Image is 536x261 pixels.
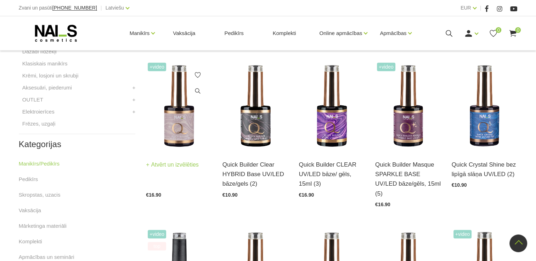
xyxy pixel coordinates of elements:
a: Frēzes, uzgaļi [22,120,55,128]
span: | [101,4,102,12]
a: Quick Builder Clear HYBRID Base UV/LED bāze/gels (2) [222,160,288,189]
a: Mārketinga materiāli [19,222,67,230]
a: Krēmi, losjoni un skrubji [22,71,78,80]
a: Atvērt un izvēlēties [146,160,199,170]
a: Pedikīrs [219,16,249,50]
img: Lieliskas noturības kamuflējošā bāze/gels, kas ir saudzīga pret dabīgo nagu un nebojā naga plātni... [146,61,212,151]
a: Quick Builder CLEAR UV/LED bāze/ gēls, 15ml (3) [299,160,365,189]
span: €16.90 [299,192,314,198]
a: Quick Builder Masque SPARKLE BASE UV/LED bāze/gēls, 15ml (5) [375,160,441,198]
a: Komplekti [267,16,302,50]
a: Komplekti [19,237,42,246]
a: OUTLET [22,95,43,104]
a: EUR [461,4,471,12]
a: Quick Crystal Shine bez lipīgā slāņa UV/LED (2) [452,160,518,179]
div: Zvani un pasūti [19,4,97,12]
a: Dažādi līdzekļi [22,47,57,56]
a: 0 [489,29,498,38]
a: Elektroierīces [22,108,55,116]
a: Latviešu [106,4,124,12]
img: Klientu iemīļotajai Rubber bāzei esam mainījuši nosaukumu uz Quick Builder Clear HYBRID Base UV/L... [222,61,288,151]
a: Klasiskais manikīrs [22,59,68,68]
a: 0 [508,29,517,38]
a: Vaksācija [19,206,41,215]
a: Apmācības [380,19,406,47]
h2: Kategorijas [19,140,135,149]
span: top [148,242,166,250]
img: Virsējais pārklājums bez lipīgā slāņa un UV zilā pārklājuma. Nodrošina izcilu spīdumu manikīram l... [452,61,518,151]
a: Manikīrs [130,19,150,47]
a: + [132,108,135,116]
a: Manikīrs/Pedikīrs [19,159,60,168]
span: +Video [148,230,166,238]
img: Maskējoša, viegli mirdzoša bāze/gels. Unikāls produkts ar daudz izmantošanas iespējām: •Bāze gell... [375,61,441,151]
a: Aksesuāri, piederumi [22,83,72,92]
a: Skropstas, uzacis [19,191,61,199]
a: [PHONE_NUMBER] [52,5,97,11]
span: +Video [453,230,472,238]
span: +Video [377,63,395,71]
span: €10.90 [452,182,467,188]
a: + [132,83,135,92]
span: €16.90 [146,192,161,198]
span: +Video [148,63,166,71]
span: | [480,4,481,12]
a: Online apmācības [319,19,362,47]
span: 0 [496,27,501,33]
span: €10.90 [222,192,238,198]
a: Pedikīrs [19,175,38,184]
a: Vaksācija [167,16,201,50]
span: €16.90 [375,202,390,207]
span: 0 [515,27,521,33]
a: + [132,95,135,104]
img: Quick Builder Clear – caurspīdīga bāze/gēls. Šī bāze/gēls ir unikāls produkts ar daudz izmantošan... [299,61,365,151]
